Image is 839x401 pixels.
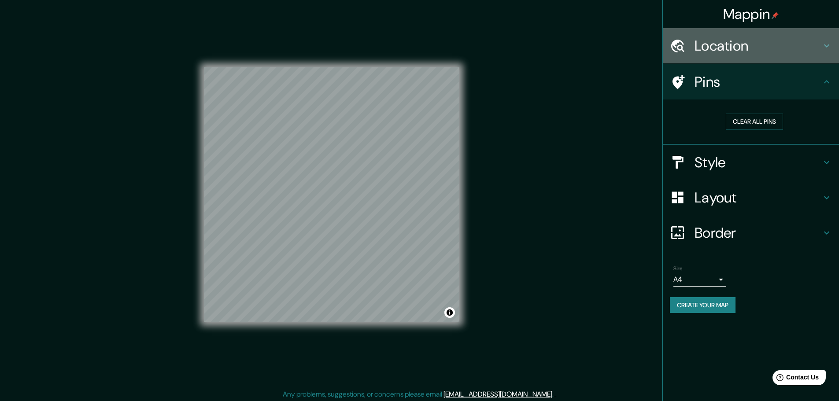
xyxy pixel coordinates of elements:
[663,180,839,215] div: Layout
[695,37,821,55] h4: Location
[444,307,455,318] button: Toggle attribution
[663,145,839,180] div: Style
[673,272,726,287] div: A4
[663,215,839,250] div: Border
[726,114,783,130] button: Clear all pins
[695,189,821,206] h4: Layout
[663,64,839,99] div: Pins
[204,67,459,322] canvas: Map
[673,265,683,272] label: Size
[761,367,829,391] iframe: Help widget launcher
[695,224,821,242] h4: Border
[444,390,552,399] a: [EMAIL_ADDRESS][DOMAIN_NAME]
[772,12,779,19] img: pin-icon.png
[695,154,821,171] h4: Style
[283,389,554,400] p: Any problems, suggestions, or concerns please email .
[555,389,557,400] div: .
[670,297,736,313] button: Create your map
[723,5,779,23] h4: Mappin
[663,28,839,63] div: Location
[554,389,555,400] div: .
[695,73,821,91] h4: Pins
